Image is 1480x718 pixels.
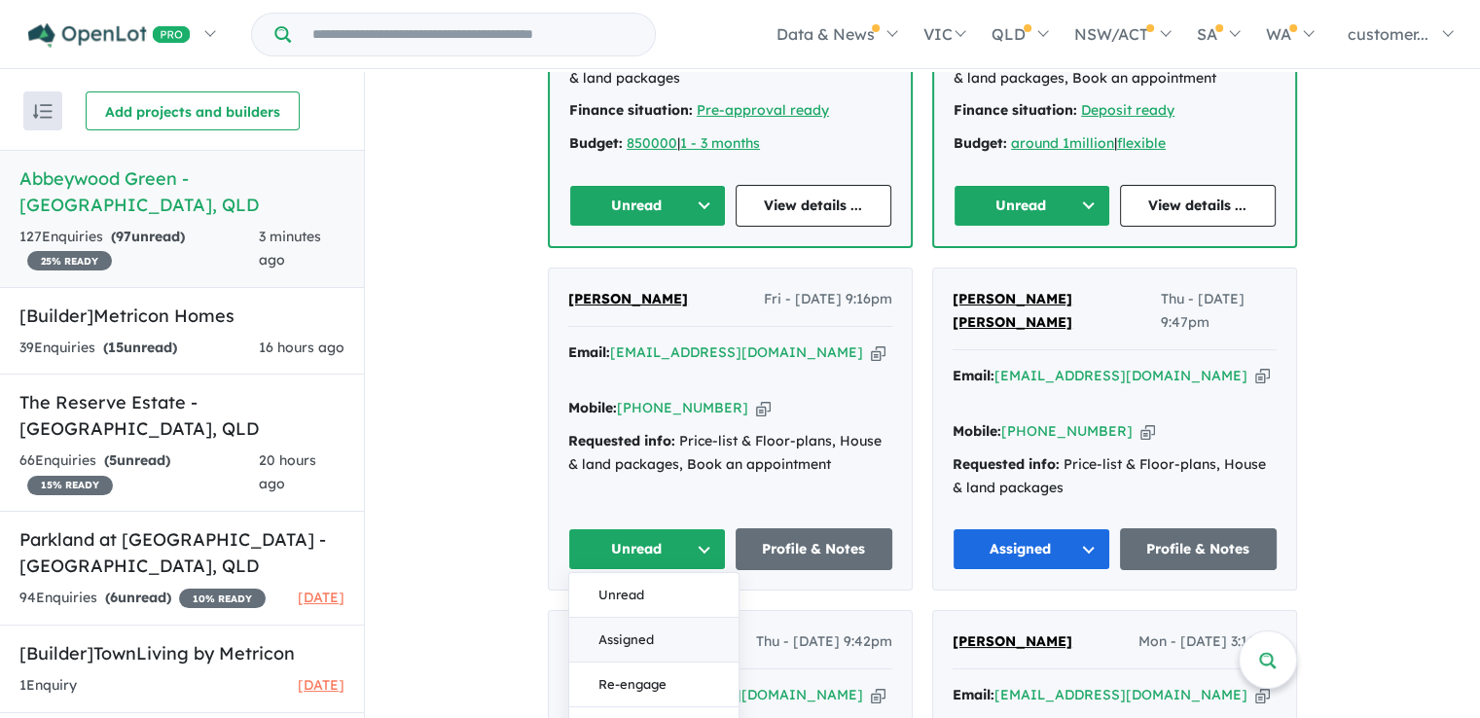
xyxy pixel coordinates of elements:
[953,686,994,703] strong: Email:
[259,339,344,356] span: 16 hours ago
[569,618,739,663] button: Assigned
[1140,421,1155,442] button: Copy
[568,290,688,307] span: [PERSON_NAME]
[953,367,994,384] strong: Email:
[33,104,53,119] img: sort.svg
[764,288,892,311] span: Fri - [DATE] 9:16pm
[110,589,118,606] span: 6
[27,251,112,270] span: 25 % READY
[1117,134,1166,152] a: flexible
[610,343,863,361] a: [EMAIL_ADDRESS][DOMAIN_NAME]
[1255,685,1270,705] button: Copy
[19,226,259,272] div: 127 Enquir ies
[1138,630,1277,654] span: Mon - [DATE] 3:16pm
[116,228,131,245] span: 97
[259,451,316,492] span: 20 hours ago
[179,589,266,608] span: 10 % READY
[954,101,1077,119] strong: Finance situation:
[1348,24,1428,44] span: customer...
[953,630,1072,654] a: [PERSON_NAME]
[680,134,760,152] a: 1 - 3 months
[569,132,891,156] div: |
[953,422,1001,440] strong: Mobile:
[994,686,1247,703] a: [EMAIL_ADDRESS][DOMAIN_NAME]
[569,134,623,152] strong: Budget:
[697,101,829,119] a: Pre-approval ready
[298,676,344,694] span: [DATE]
[617,399,748,416] a: [PHONE_NUMBER]
[569,663,739,707] button: Re-engage
[994,367,1247,384] a: [EMAIL_ADDRESS][DOMAIN_NAME]
[736,185,892,227] a: View details ...
[1120,528,1278,570] a: Profile & Notes
[19,674,77,698] div: 1 Enquir y
[953,453,1277,500] div: Price-list & Floor-plans, House & land packages
[19,389,344,442] h5: The Reserve Estate - [GEOGRAPHIC_DATA] , QLD
[1081,101,1174,119] a: Deposit ready
[1120,185,1277,227] a: View details ...
[104,451,170,469] strong: ( unread)
[953,528,1110,570] button: Assigned
[19,337,177,360] div: 39 Enquir ies
[86,91,300,130] button: Add projects and builders
[569,101,693,119] strong: Finance situation:
[1160,288,1277,335] span: Thu - [DATE] 9:47pm
[298,589,344,606] span: [DATE]
[103,339,177,356] strong: ( unread)
[259,228,321,269] span: 3 minutes ago
[19,303,344,329] h5: [Builder] Metricon Homes
[295,14,651,55] input: Try estate name, suburb, builder or developer
[568,343,610,361] strong: Email:
[19,587,266,610] div: 94 Enquir ies
[569,573,739,618] button: Unread
[19,640,344,666] h5: [Builder] TownLiving by Metricon
[568,432,675,449] strong: Requested info:
[756,630,892,654] span: Thu - [DATE] 9:42pm
[569,185,726,227] button: Unread
[568,528,726,570] button: Unread
[568,288,688,311] a: [PERSON_NAME]
[871,685,885,705] button: Copy
[1001,422,1133,440] a: [PHONE_NUMBER]
[953,290,1072,331] span: [PERSON_NAME] [PERSON_NAME]
[568,430,892,477] div: Price-list & Floor-plans, House & land packages, Book an appointment
[953,632,1072,650] span: [PERSON_NAME]
[871,342,885,363] button: Copy
[111,228,185,245] strong: ( unread)
[627,134,677,152] a: 850000
[19,449,259,496] div: 66 Enquir ies
[108,339,124,356] span: 15
[109,451,117,469] span: 5
[27,476,113,495] span: 15 % READY
[568,399,617,416] strong: Mobile:
[954,134,1007,152] strong: Budget:
[28,23,191,48] img: Openlot PRO Logo White
[19,526,344,579] h5: Parkland at [GEOGRAPHIC_DATA] - [GEOGRAPHIC_DATA] , QLD
[953,288,1160,335] a: [PERSON_NAME] [PERSON_NAME]
[736,528,893,570] a: Profile & Notes
[105,589,171,606] strong: ( unread)
[19,165,344,218] h5: Abbeywood Green - [GEOGRAPHIC_DATA] , QLD
[1011,134,1114,152] a: around 1million
[954,185,1110,227] button: Unread
[756,398,771,418] button: Copy
[954,132,1276,156] div: |
[1255,366,1270,386] button: Copy
[953,455,1060,473] strong: Requested info:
